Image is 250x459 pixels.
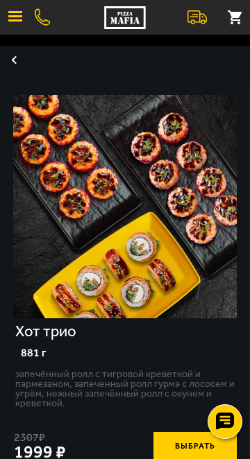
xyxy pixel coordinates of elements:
p: Запечённый ролл с тигровой креветкой и пармезаном, Запеченный ролл Гурмэ с лососем и угрём, Нежны... [15,370,237,408]
span: 881 г [21,346,47,359]
div: Хот трио [15,322,79,340]
img: Хот трио [13,95,237,318]
a: Хот трио [13,95,237,320]
s: 2307 ₽ [14,431,45,443]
